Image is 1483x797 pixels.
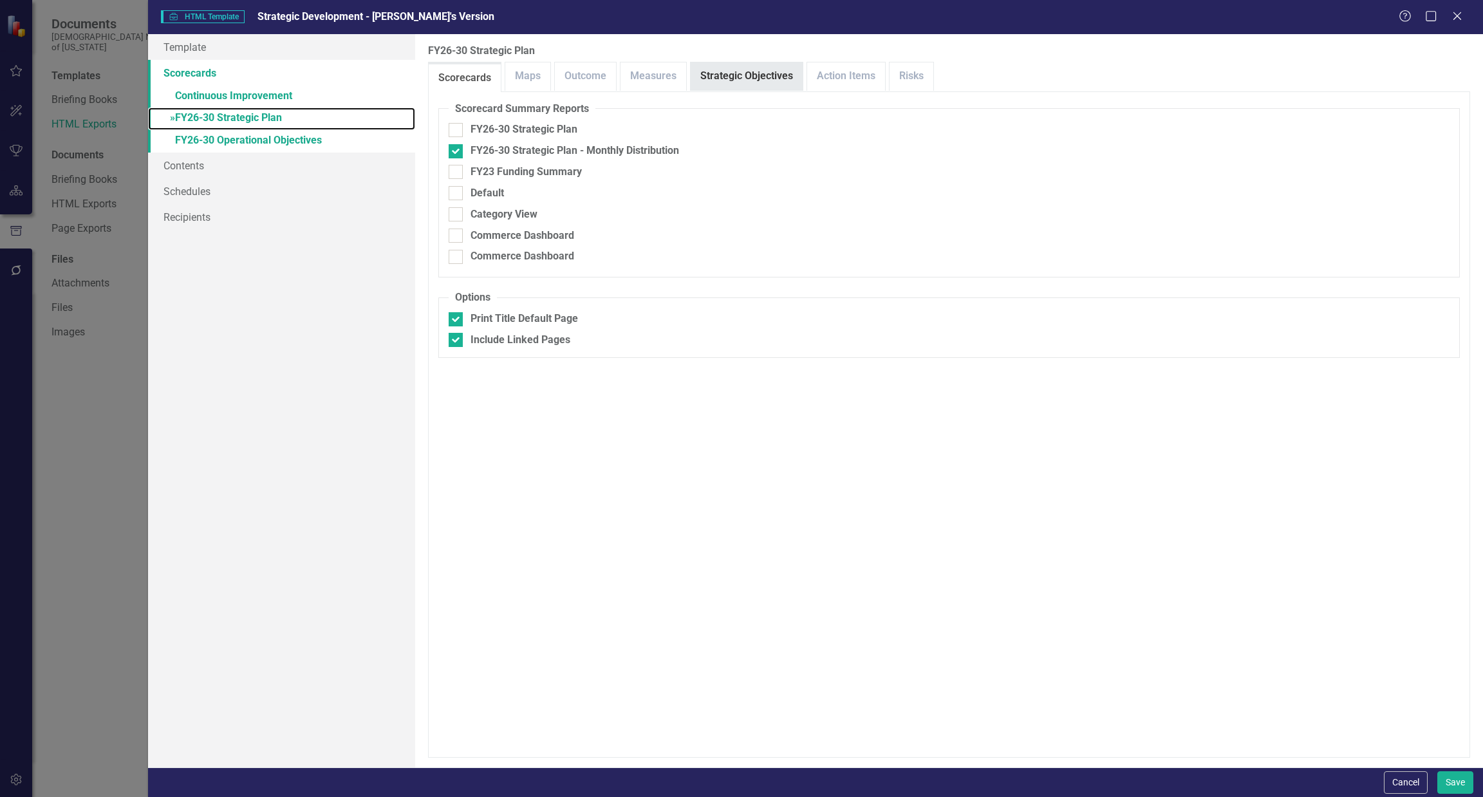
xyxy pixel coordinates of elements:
a: Contents [148,153,415,178]
div: Default [471,186,504,201]
a: Risks [890,62,933,90]
button: Save [1437,771,1473,794]
a: Strategic Objectives [691,62,803,90]
a: Schedules [148,178,415,204]
legend: Scorecard Summary Reports [449,102,595,117]
a: Scorecards [429,64,501,92]
a: FY26-30 Operational Objectives [148,130,415,153]
a: Outcome [555,62,616,90]
button: Cancel [1384,771,1428,794]
a: Scorecards [148,60,415,86]
a: Recipients [148,204,415,230]
a: »FY26-30 Strategic Plan [148,108,415,130]
label: FY26-30 Strategic Plan [428,44,1470,59]
div: FY23 Funding Summary [471,165,582,180]
a: Template [148,34,415,60]
a: Measures [620,62,686,90]
div: Print Title Default Page [471,312,578,326]
div: Commerce Dashboard [471,229,574,243]
a: Continuous Improvement [148,86,415,108]
div: Include Linked Pages [471,333,570,348]
div: Category View [471,207,537,222]
span: HTML Template [161,10,244,23]
legend: Options [449,290,497,305]
div: FY26-30 Strategic Plan - Monthly Distribution [471,144,679,158]
div: Commerce Dashboard [471,249,574,264]
a: Action Items [807,62,885,90]
a: Maps [505,62,550,90]
span: » [170,111,175,124]
div: FY26-30 Strategic Plan [471,122,577,137]
span: Strategic Development - [PERSON_NAME]'s Version [257,10,494,23]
